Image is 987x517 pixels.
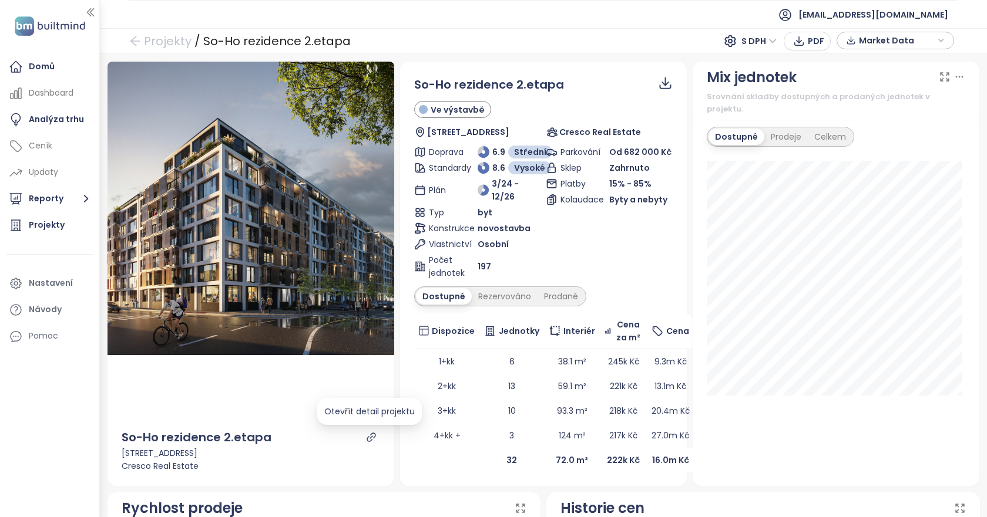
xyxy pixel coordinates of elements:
td: 6 [479,349,544,374]
span: Ve výstavbě [431,103,485,116]
a: arrow-left Projekty [129,31,192,52]
div: Rezervováno [472,288,538,305]
span: 197 [478,260,491,273]
span: arrow-left [129,35,141,47]
button: PDF [784,32,831,50]
div: Prodeje [764,129,808,145]
div: Nastavení [29,276,73,290]
a: Analýza trhu [6,108,93,131]
span: Doprava [429,146,461,158]
td: 3+kk [414,398,480,423]
span: 20.4m Kč [652,405,690,417]
span: Cresco Real Estate [559,126,641,138]
td: 13 [479,374,544,398]
span: 27.0m Kč [652,430,689,441]
span: Cena za m² [615,318,643,344]
span: 218k Kč [609,405,637,417]
span: Konstrukce [429,222,461,235]
td: 93.3 m² [544,398,600,423]
div: Dostupné [709,129,764,145]
b: 72.0 m² [556,454,588,466]
b: 222k Kč [607,454,640,466]
button: Reporty [6,187,93,211]
td: 38.1 m² [544,349,600,374]
span: Plán [429,184,461,197]
a: Nastavení [6,272,93,295]
span: Vlastnictví [429,238,461,251]
span: So-Ho rezidence 2.etapa [414,76,564,94]
div: Pomoc [6,325,93,348]
span: Počet jednotek [429,254,461,279]
td: 4+kk + [414,423,480,448]
span: novostavba [478,222,531,235]
span: Parkování [560,146,592,158]
span: Market Data [859,32,935,49]
a: Ceník [6,134,93,158]
span: 3/24 - 12/26 [492,177,541,203]
a: Návody [6,298,93,322]
a: Domů [6,55,93,79]
div: Pomoc [29,329,58,343]
span: PDF [808,35,824,48]
span: Standardy [429,161,461,174]
span: 9.3m Kč [654,356,687,367]
b: 16.0m Kč [652,454,689,466]
div: Prodané [538,288,585,305]
a: Dashboard [6,82,93,105]
a: link [366,432,377,442]
span: [EMAIL_ADDRESS][DOMAIN_NAME] [798,1,948,29]
td: 59.1 m² [544,374,600,398]
div: Dostupné [416,288,472,305]
span: Typ [429,206,461,219]
div: Srovnání skladby dostupných a prodaných jednotek v projektu. [707,91,965,115]
a: Updaty [6,161,93,184]
span: Interiér [563,325,595,337]
div: So-Ho rezidence 2.etapa [203,31,351,52]
div: Ceník [29,138,52,153]
span: Sklep [560,161,592,174]
div: Analýza trhu [29,112,84,127]
span: Vysoké [514,161,545,174]
span: Byty a nebyty [609,193,667,206]
div: Mix jednotek [707,66,797,89]
td: 2+kk [414,374,480,398]
span: [STREET_ADDRESS] [427,126,509,138]
span: byt [478,206,492,219]
span: Kolaudace [560,193,592,206]
span: 245k Kč [608,356,639,367]
div: So-Ho rezidence 2.etapa [122,428,271,447]
div: Projekty [29,218,65,232]
span: Zahrnuto [609,161,650,174]
td: 1+kk [414,349,480,374]
span: 15% - 85% [609,178,652,190]
div: button [843,32,948,49]
img: logo [11,14,89,38]
span: Od 682 000 Kč [609,146,672,158]
div: Celkem [808,129,852,145]
td: 3 [479,423,544,448]
span: Cena [666,325,689,337]
div: [STREET_ADDRESS] [122,447,380,459]
span: 8.6 [492,161,505,174]
div: Návody [29,302,62,317]
span: 13.1m Kč [654,380,686,392]
b: 32 [506,454,517,466]
span: Střední [514,146,546,158]
div: Cresco Real Estate [122,459,380,472]
div: / [194,31,200,52]
span: 6.9 [492,146,505,158]
span: Osobní [478,238,509,251]
span: Jednotky [499,325,539,337]
span: Platby [560,177,592,190]
div: Updaty [29,165,58,180]
div: Otevřít detail projektu [324,405,415,418]
td: 124 m² [544,423,600,448]
td: 10 [479,398,544,423]
span: 221k Kč [610,380,637,392]
span: Dispozice [432,325,475,337]
div: Domů [29,59,55,74]
span: 217k Kč [609,430,637,441]
div: Dashboard [29,86,73,100]
a: Projekty [6,214,93,237]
